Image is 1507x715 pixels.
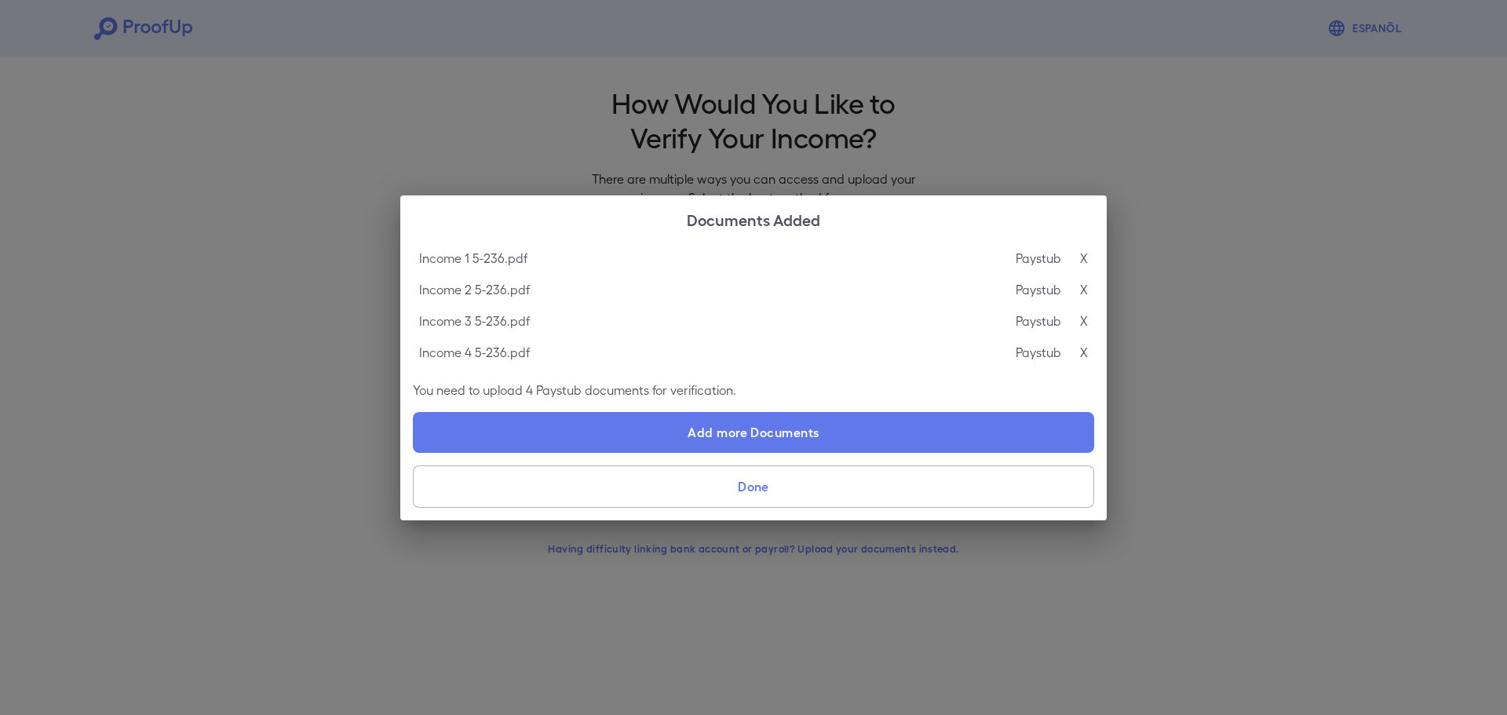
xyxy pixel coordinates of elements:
p: Income 4 5-236.pdf [419,343,530,362]
p: Paystub [1016,312,1061,330]
p: Income 1 5-236.pdf [419,249,527,268]
p: Paystub [1016,280,1061,299]
p: X [1080,343,1088,362]
h2: Documents Added [400,195,1107,243]
p: Paystub [1016,249,1061,268]
p: X [1080,280,1088,299]
p: Income 3 5-236.pdf [419,312,530,330]
p: X [1080,312,1088,330]
p: Income 2 5-236.pdf [419,280,530,299]
label: Add more Documents [413,412,1094,453]
button: Done [413,465,1094,508]
p: Paystub [1016,343,1061,362]
p: You need to upload 4 Paystub documents for verification. [413,381,1094,399]
p: X [1080,249,1088,268]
